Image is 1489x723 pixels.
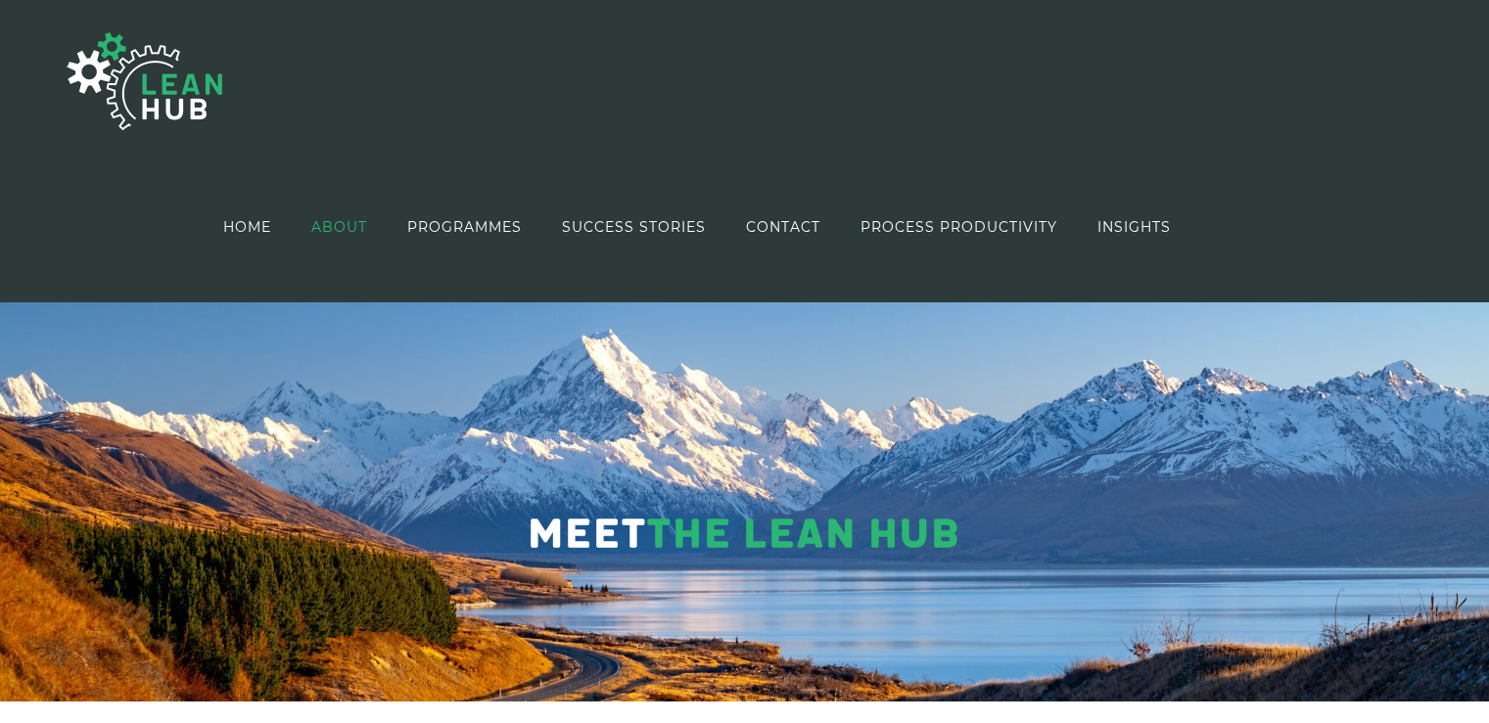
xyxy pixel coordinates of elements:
[223,170,1171,283] nav: Main Menu
[223,170,271,283] a: HOME
[861,220,1057,234] span: PROCESS PRODUCTIVITY
[47,12,243,151] img: The Lean Hub | Optimising productivity with Lean Logo
[1097,220,1171,234] span: INSIGHTS
[861,170,1057,283] a: PROCESS PRODUCTIVITY
[1097,170,1171,283] a: INSIGHTS
[223,220,271,234] span: HOME
[562,220,706,234] span: SUCCESS STORIES
[562,170,706,283] a: SUCCESS STORIES
[407,170,522,283] a: PROGRAMMES
[646,510,958,560] span: The Lean Hub
[311,220,367,234] span: ABOUT
[407,220,522,234] span: PROGRAMMES
[746,220,820,234] span: CONTACT
[746,170,820,283] a: CONTACT
[311,170,367,283] a: ABOUT
[527,510,646,560] span: Meet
